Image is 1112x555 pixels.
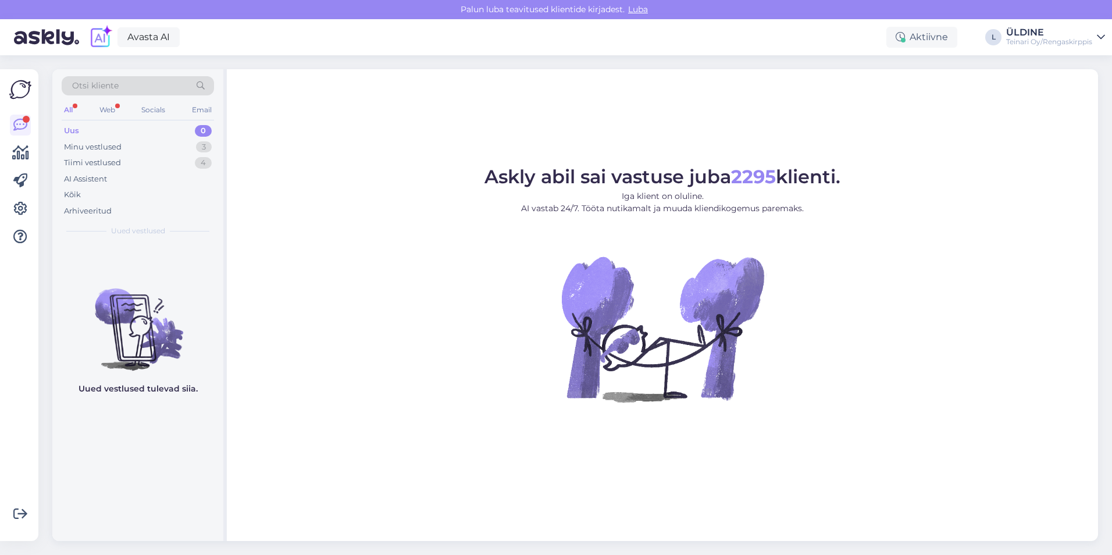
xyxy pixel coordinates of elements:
span: Uued vestlused [111,226,165,236]
div: 4 [195,157,212,169]
span: Askly abil sai vastuse juba klienti. [484,165,840,188]
div: ÜLDINE [1006,28,1092,37]
div: All [62,102,75,118]
div: Arhiveeritud [64,205,112,217]
img: explore-ai [88,25,113,49]
span: Otsi kliente [72,80,119,92]
div: Web [97,102,117,118]
div: 0 [195,125,212,137]
div: Email [190,102,214,118]
span: Luba [625,4,651,15]
div: Tiimi vestlused [64,157,121,169]
div: Aktiivne [886,27,957,48]
b: 2295 [731,165,776,188]
div: Uus [64,125,79,137]
div: AI Assistent [64,173,107,185]
div: Socials [139,102,167,118]
div: Minu vestlused [64,141,122,153]
div: Teinari Oy/Rengaskirppis [1006,37,1092,47]
div: 3 [196,141,212,153]
p: Iga klient on oluline. AI vastab 24/7. Tööta nutikamalt ja muuda kliendikogemus paremaks. [484,190,840,215]
img: Askly Logo [9,79,31,101]
img: No Chat active [558,224,767,433]
a: Avasta AI [117,27,180,47]
a: ÜLDINETeinari Oy/Rengaskirppis [1006,28,1105,47]
p: Uued vestlused tulevad siia. [79,383,198,395]
div: Kõik [64,189,81,201]
div: L [985,29,1001,45]
img: No chats [52,268,223,372]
